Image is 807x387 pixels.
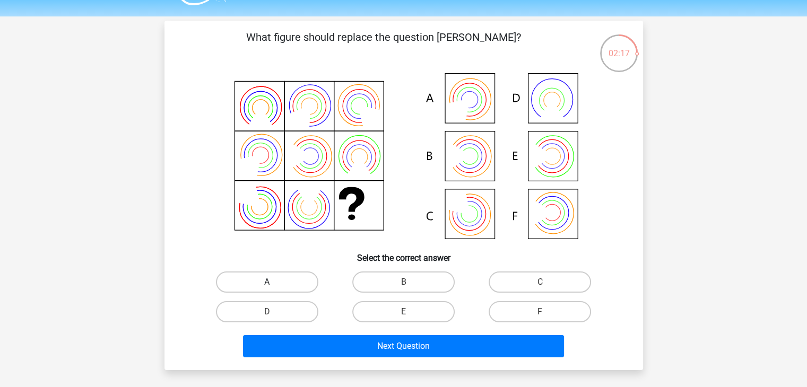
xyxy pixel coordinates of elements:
label: A [216,271,318,293]
label: E [352,301,455,322]
label: B [352,271,455,293]
label: D [216,301,318,322]
label: F [489,301,591,322]
p: What figure should replace the question [PERSON_NAME]? [181,29,586,61]
div: 02:17 [599,33,639,60]
h6: Select the correct answer [181,244,626,263]
button: Next Question [243,335,564,357]
label: C [489,271,591,293]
